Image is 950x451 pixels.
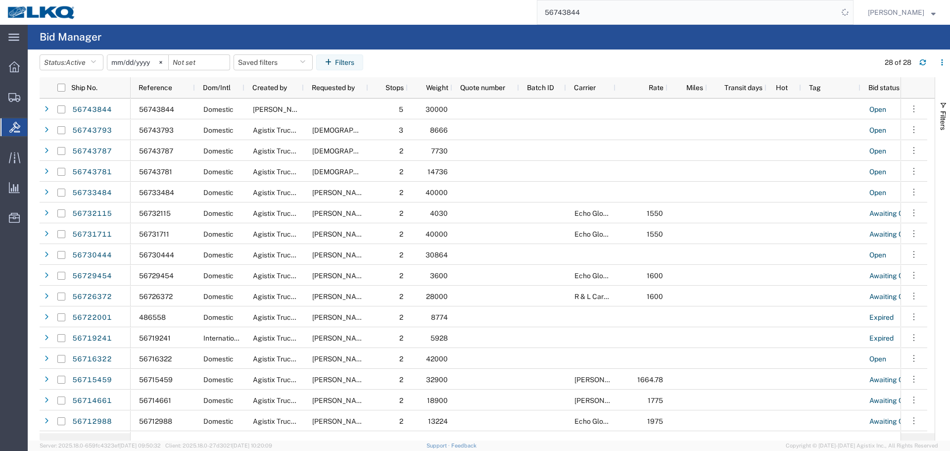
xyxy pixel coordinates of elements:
a: Expired [869,331,894,347]
span: 2 [399,355,403,363]
span: Weight [416,84,448,92]
span: Matt [312,272,369,280]
span: Diane Sosack [312,230,369,238]
span: Domestic [203,189,234,197]
a: Support [427,443,451,449]
span: 56743844 [139,105,174,113]
span: 2 [399,251,403,259]
a: 56743781 [72,164,112,180]
span: Domestic [203,126,234,134]
span: 42000 [426,355,448,363]
span: 40000 [426,230,448,238]
span: Domestic [203,272,234,280]
a: 56733484 [72,185,112,201]
span: R & L Carriers [574,293,617,301]
a: Open [869,102,887,118]
a: Open [869,185,887,201]
span: Server: 2025.18.0-659fc4323ef [40,443,161,449]
span: C.H. Robinson [574,376,631,384]
span: 5 [399,105,403,113]
span: 3 [399,126,403,134]
span: 56743793 [139,126,174,134]
span: Quote number [460,84,505,92]
span: Domestic [203,251,234,259]
a: Awaiting Confirmation [869,372,941,388]
span: 2 [399,147,403,155]
span: [DATE] 09:50:32 [119,443,161,449]
input: Not set [169,55,230,70]
span: 1775 [648,397,663,404]
span: Agistix Truckload Services [253,147,337,155]
span: 30000 [426,105,448,113]
span: Agistix Truckload Services [253,189,337,197]
span: 2 [399,313,403,321]
span: 2 [399,209,403,217]
span: DEE SNEAD [312,209,369,217]
a: Awaiting Confirmation [869,268,941,284]
span: Domestic [203,209,234,217]
span: 56743787 [139,147,173,155]
span: 56726372 [139,293,173,301]
span: Agistix Truckload Services [253,168,337,176]
span: 13224 [428,417,448,425]
a: Awaiting Confirmation [869,414,941,430]
span: Adrian Fernandez [312,189,369,197]
span: Agistix Truckload Services [253,355,337,363]
span: Domestic [203,230,234,238]
a: Feedback [451,443,476,449]
span: 8774 [431,313,448,321]
span: Transit days [715,84,762,92]
a: Open [869,351,887,367]
span: 2 [399,334,403,342]
span: 2 [399,293,403,301]
span: Agistix Truckload Services [253,417,337,425]
span: Brandi McCourt [312,376,369,384]
span: Kristen Lund [312,147,445,155]
a: Open [869,248,887,263]
span: 2 [399,168,403,176]
span: Paul Sweder [312,293,369,301]
span: 1664.78 [637,376,663,384]
span: Miles [675,84,703,92]
span: 56714661 [139,397,171,404]
span: Koch Trucking [574,397,661,404]
span: 1975 [647,417,663,425]
span: JORDAN LAMBIASE [312,334,369,342]
span: Rajasheker Reddy [253,105,309,113]
span: Domestic [203,397,234,404]
span: 56712988 [139,417,172,425]
span: 2 [399,272,403,280]
span: Echo Global Logistics [574,272,643,280]
a: 56726372 [72,289,112,305]
span: 56730444 [139,251,174,259]
span: 1550 [647,230,663,238]
span: Domestic [203,417,234,425]
span: Rajasheker Reddy [868,7,924,18]
span: Vance Prince [312,417,369,425]
span: Active [66,58,86,66]
span: 56733484 [139,189,174,197]
span: 2 [399,230,403,238]
span: 486558 [139,313,166,321]
input: Not set [107,55,168,70]
a: 56731711 [72,227,112,243]
span: Dom/Intl [203,84,231,92]
span: 56716322 [139,355,172,363]
span: Agistix Truckload Services [253,126,337,134]
span: 2 [399,417,403,425]
span: Echo Global Logistics [574,209,643,217]
a: Awaiting Confirmation [869,227,941,243]
span: Agistix Truckload Services [253,230,337,238]
span: 32900 [426,376,448,384]
span: 3600 [430,272,448,280]
span: 56732115 [139,209,171,217]
span: Domestic [203,376,234,384]
a: Open [869,164,887,180]
img: logo [7,5,76,20]
span: Domestic [203,355,234,363]
span: 5928 [430,334,448,342]
a: 56715459 [72,372,112,388]
span: Darren Malaer [312,251,369,259]
a: 56719241 [72,331,112,347]
span: Ship No. [71,84,97,92]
